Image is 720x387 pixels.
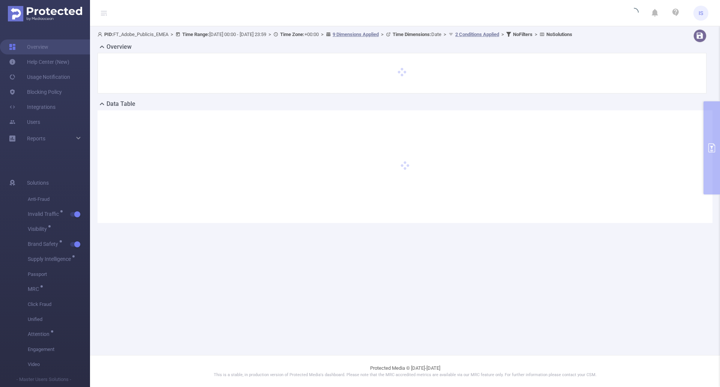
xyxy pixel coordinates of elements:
span: Date [393,32,441,37]
span: Passport [28,267,90,282]
p: This is a stable, in production version of Protected Media's dashboard. Please note that the MRC ... [109,372,701,378]
a: Reports [27,131,45,146]
b: No Filters [513,32,532,37]
span: Unified [28,312,90,327]
b: Time Zone: [280,32,304,37]
span: Video [28,357,90,372]
i: icon: loading [630,8,639,18]
span: > [266,32,273,37]
span: Brand Safety [28,241,61,247]
span: > [441,32,448,37]
a: Blocking Policy [9,84,62,99]
a: Users [9,114,40,130]
span: Engagement [28,342,90,357]
span: MRC [28,286,42,292]
span: IS [699,6,703,21]
b: Time Range: [182,32,209,37]
a: Integrations [9,99,55,114]
u: 2 Conditions Applied [455,32,499,37]
img: Protected Media [8,6,82,21]
span: Solutions [27,175,49,190]
span: Invalid Traffic [28,211,61,217]
span: Attention [28,331,52,337]
span: > [379,32,386,37]
span: Supply Intelligence [28,256,73,262]
u: 9 Dimensions Applied [333,32,379,37]
i: icon: user [97,32,104,37]
h2: Data Table [106,99,135,108]
span: > [168,32,175,37]
span: > [319,32,326,37]
a: Usage Notification [9,69,70,84]
a: Help Center (New) [9,54,69,69]
footer: Protected Media © [DATE]-[DATE] [90,355,720,387]
span: > [499,32,506,37]
b: No Solutions [546,32,572,37]
span: Click Fraud [28,297,90,312]
span: Anti-Fraud [28,192,90,207]
a: Overview [9,39,48,54]
b: PID: [104,32,113,37]
span: FT_Adobe_Publicis_EMEA [DATE] 00:00 - [DATE] 23:59 +00:00 [97,32,572,37]
span: Visibility [28,226,49,232]
span: > [532,32,540,37]
b: Time Dimensions : [393,32,431,37]
h2: Overview [106,42,132,51]
span: Reports [27,136,45,142]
